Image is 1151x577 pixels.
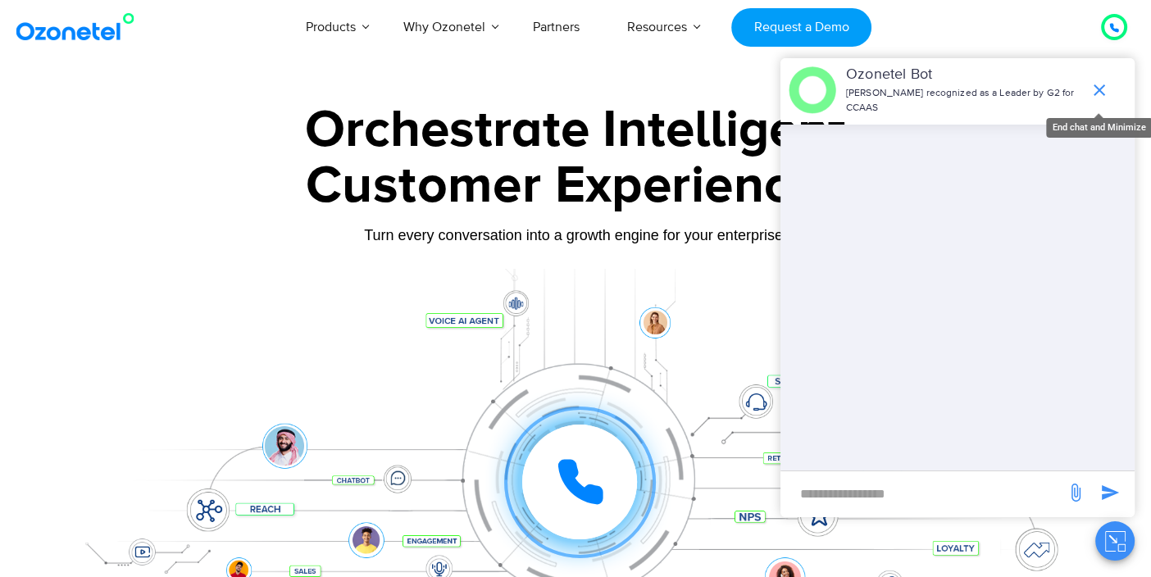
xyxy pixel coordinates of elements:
[63,147,1088,225] div: Customer Experiences
[846,64,1081,86] p: Ozonetel Bot
[1059,476,1092,509] span: send message
[1095,521,1135,561] button: Close chat
[63,226,1088,244] div: Turn every conversation into a growth engine for your enterprise.
[789,479,1058,509] div: new-msg-input
[789,66,836,114] img: header
[1094,476,1126,509] span: send message
[1083,74,1116,107] span: end chat or minimize
[63,104,1088,157] div: Orchestrate Intelligent
[731,8,871,47] a: Request a Demo
[846,86,1081,116] p: [PERSON_NAME] recognized as a Leader by G2 for CCAAS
